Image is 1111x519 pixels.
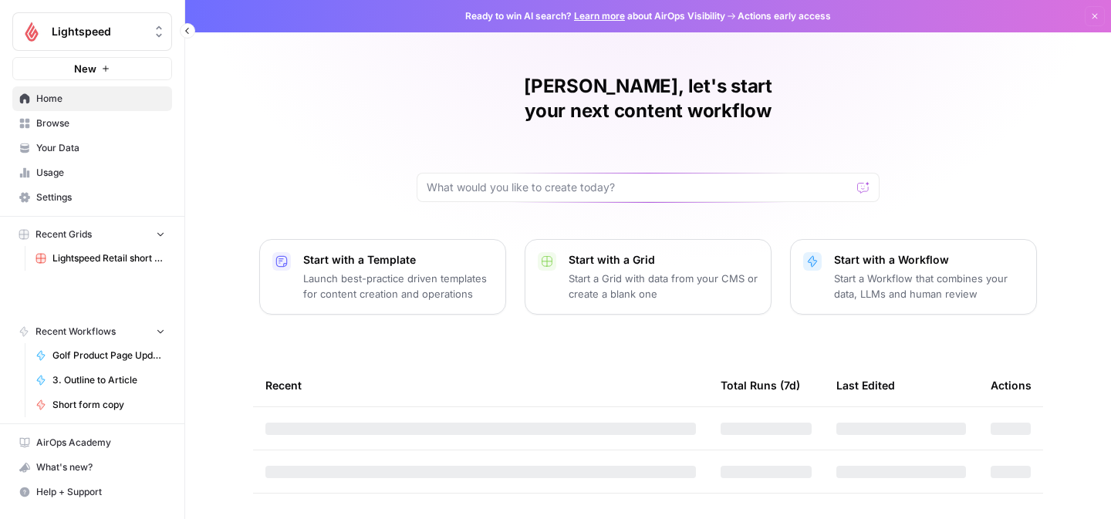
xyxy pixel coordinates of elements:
div: Last Edited [836,364,895,406]
span: Short form copy [52,398,165,412]
a: Usage [12,160,172,185]
button: Workspace: Lightspeed [12,12,172,51]
button: Start with a TemplateLaunch best-practice driven templates for content creation and operations [259,239,506,315]
div: What's new? [13,456,171,479]
span: Recent Workflows [35,325,116,339]
p: Start with a Grid [569,252,758,268]
a: Lightspeed Retail short form ad copy - Agnostic [29,246,172,271]
span: Your Data [36,141,165,155]
div: Actions [991,364,1032,406]
span: Lightspeed [52,24,145,39]
button: New [12,57,172,80]
span: Help + Support [36,485,165,499]
span: Usage [36,166,165,180]
span: Browse [36,116,165,130]
a: Golf Product Page Update [29,343,172,368]
span: New [74,61,96,76]
p: Start with a Workflow [834,252,1024,268]
div: Total Runs (7d) [721,364,800,406]
button: Start with a WorkflowStart a Workflow that combines your data, LLMs and human review [790,239,1037,315]
p: Start with a Template [303,252,493,268]
span: Lightspeed Retail short form ad copy - Agnostic [52,251,165,265]
span: AirOps Academy [36,436,165,450]
a: Short form copy [29,393,172,417]
p: Start a Grid with data from your CMS or create a blank one [569,271,758,302]
h1: [PERSON_NAME], let's start your next content workflow [417,74,880,123]
span: 3. Outline to Article [52,373,165,387]
span: Home [36,92,165,106]
button: Recent Workflows [12,320,172,343]
a: Your Data [12,136,172,160]
span: Recent Grids [35,227,92,241]
input: What would you like to create today? [427,180,851,195]
button: What's new? [12,455,172,480]
span: Actions early access [738,9,831,23]
button: Help + Support [12,480,172,504]
span: Settings [36,190,165,204]
a: 3. Outline to Article [29,368,172,393]
a: AirOps Academy [12,430,172,455]
span: Ready to win AI search? about AirOps Visibility [465,9,725,23]
p: Launch best-practice driven templates for content creation and operations [303,271,493,302]
a: Home [12,86,172,111]
button: Start with a GridStart a Grid with data from your CMS or create a blank one [525,239,772,315]
p: Start a Workflow that combines your data, LLMs and human review [834,271,1024,302]
img: Lightspeed Logo [18,18,46,45]
div: Recent [265,364,696,406]
a: Browse [12,111,172,136]
a: Learn more [574,10,625,22]
button: Recent Grids [12,223,172,246]
span: Golf Product Page Update [52,349,165,362]
a: Settings [12,185,172,210]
